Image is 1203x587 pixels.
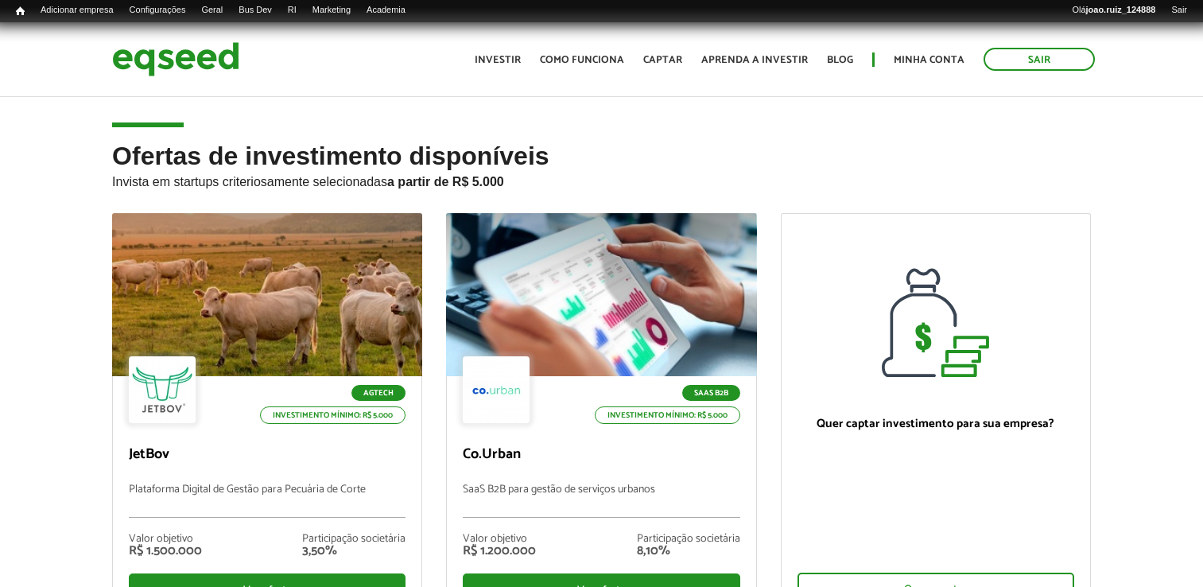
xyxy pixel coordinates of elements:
p: SaaS B2B para gestão de serviços urbanos [463,484,739,518]
a: RI [280,4,305,17]
p: Investimento mínimo: R$ 5.000 [595,406,740,424]
div: 3,50% [302,545,406,558]
span: Início [16,6,25,17]
p: Agtech [351,385,406,401]
a: Captar [643,55,682,65]
p: Co.Urban [463,446,739,464]
div: 8,10% [637,545,740,558]
a: Sair [984,48,1095,71]
div: Valor objetivo [463,534,536,545]
img: EqSeed [112,38,239,80]
a: Investir [475,55,521,65]
p: Invista em startups criteriosamente selecionadas [112,170,1091,189]
p: Investimento mínimo: R$ 5.000 [260,406,406,424]
a: Geral [193,4,231,17]
a: Início [8,4,33,19]
a: Blog [827,55,853,65]
div: Valor objetivo [129,534,202,545]
p: Plataforma Digital de Gestão para Pecuária de Corte [129,484,406,518]
div: R$ 1.200.000 [463,545,536,558]
a: Bus Dev [231,4,280,17]
p: JetBov [129,446,406,464]
strong: a partir de R$ 5.000 [387,175,504,189]
p: SaaS B2B [682,385,740,401]
a: Olájoao.ruiz_124888 [1064,4,1163,17]
a: Configurações [122,4,194,17]
div: Participação societária [302,534,406,545]
p: Quer captar investimento para sua empresa? [797,417,1074,431]
div: Participação societária [637,534,740,545]
strong: joao.ruiz_124888 [1086,5,1156,14]
div: R$ 1.500.000 [129,545,202,558]
a: Adicionar empresa [33,4,122,17]
a: Marketing [305,4,359,17]
a: Academia [359,4,413,17]
h2: Ofertas de investimento disponíveis [112,142,1091,213]
a: Minha conta [894,55,964,65]
a: Aprenda a investir [701,55,808,65]
a: Sair [1163,4,1195,17]
a: Como funciona [540,55,624,65]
